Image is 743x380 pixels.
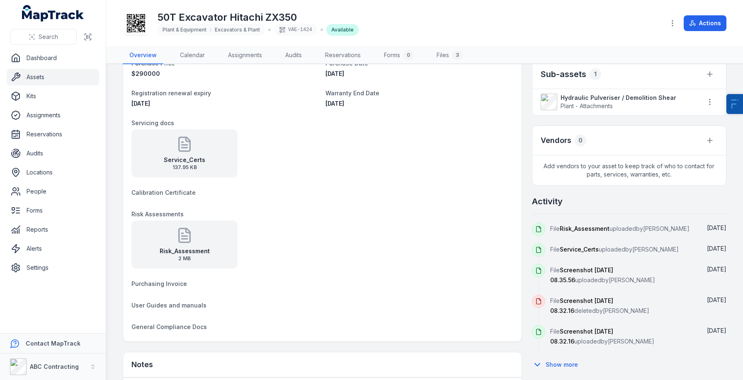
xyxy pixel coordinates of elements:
time: 22/08/2025, 8:40:24 am [707,224,726,231]
span: Plant & Equipment [163,27,206,33]
a: Alerts [7,240,99,257]
strong: ABC Contracting [30,363,79,370]
span: [DATE] [707,296,726,303]
span: [DATE] [707,224,726,231]
span: Warranty End Date [325,90,379,97]
span: [DATE] [131,100,150,107]
strong: Risk_Assessment [160,247,210,255]
span: User Guides and manuals [131,302,206,309]
span: Screenshot [DATE] 08.32.16 [550,328,613,345]
span: File deleted by [PERSON_NAME] [550,297,649,314]
span: [DATE] [707,327,726,334]
time: 16/04/2026, 10:00:00 am [131,100,150,107]
span: File uploaded by [PERSON_NAME] [550,266,655,283]
time: 22/08/2025, 8:34:50 am [707,327,726,334]
span: Screenshot [DATE] 08.35.56 [550,266,613,283]
h2: Activity [532,196,563,207]
strong: Service_Certs [164,156,205,164]
h1: 50T Excavator Hitachi ZX350 [158,11,359,24]
span: [DATE] [707,266,726,273]
a: Dashboard [7,50,99,66]
h3: Vendors [541,135,571,146]
time: 22/08/2025, 8:36:05 am [707,296,726,303]
a: Audits [7,145,99,162]
time: 22/08/2025, 8:40:22 am [707,245,726,252]
div: VAE-1424 [274,24,317,36]
a: Calendar [173,47,211,64]
a: Forms [7,202,99,219]
button: Search [10,29,77,45]
a: Audits [279,47,308,64]
a: Hydraulic Pulveriser / Demolition ShearPlant - Attachments [541,94,694,110]
a: Reservations [318,47,367,64]
span: File uploaded by [PERSON_NAME] [550,246,679,253]
span: Risk Assessments [131,211,184,218]
time: 13/01/2028, 11:00:00 am [325,100,344,107]
h2: Sub-assets [541,68,586,80]
a: Files3 [430,47,469,64]
a: Kits [7,88,99,104]
div: 0 [403,50,413,60]
a: Forms0 [377,47,420,64]
span: Risk_Assessment [560,225,609,232]
span: Purchasing Invoice [131,280,187,287]
div: 0 [575,135,586,146]
span: Excavators & Plant [215,27,260,33]
span: Add vendors to your asset to keep track of who to contact for parts, services, warranties, etc. [532,155,726,185]
div: 3 [452,50,462,60]
a: People [7,183,99,200]
span: 2 MB [160,255,210,262]
a: Reports [7,221,99,238]
span: Servicing docs [131,119,174,126]
a: Locations [7,164,99,181]
button: Actions [684,15,726,31]
a: Assets [7,69,99,85]
span: Service_Certs [560,246,599,253]
a: Assignments [7,107,99,123]
strong: Hydraulic Pulveriser / Demolition Shear [561,94,694,102]
span: File uploaded by [PERSON_NAME] [550,328,654,345]
span: 290000 AUD [131,70,160,77]
div: Available [326,24,359,36]
span: [DATE] [325,70,344,77]
button: Show more [532,356,583,373]
div: 1 [590,68,601,80]
time: 13/01/2025, 11:00:00 am [325,70,344,77]
a: Reservations [7,126,99,143]
span: Registration renewal expiry [131,90,211,97]
time: 22/08/2025, 8:36:14 am [707,266,726,273]
span: [DATE] [707,245,726,252]
h3: Notes [131,359,153,370]
span: 137.95 KB [164,164,205,171]
a: Overview [123,47,163,64]
span: Calibration Certificate [131,189,196,196]
a: MapTrack [22,5,84,22]
span: General Compliance Docs [131,323,207,330]
span: [DATE] [325,100,344,107]
a: Settings [7,259,99,276]
span: Plant - Attachments [561,102,613,109]
a: Assignments [221,47,269,64]
span: Search [39,33,58,41]
span: Screenshot [DATE] 08.32.16 [550,297,613,314]
strong: Contact MapTrack [26,340,80,347]
span: File uploaded by [PERSON_NAME] [550,225,690,232]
